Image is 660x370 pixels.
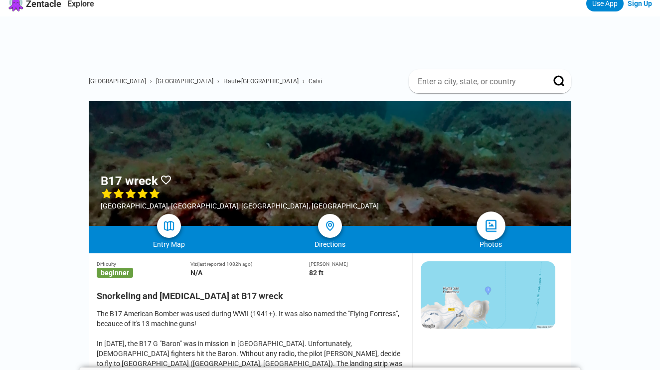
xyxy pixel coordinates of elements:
[101,202,379,210] div: [GEOGRAPHIC_DATA], [GEOGRAPHIC_DATA], [GEOGRAPHIC_DATA], [GEOGRAPHIC_DATA]
[89,240,250,248] div: Entry Map
[309,269,404,277] div: 82 ft
[484,219,498,233] img: photos
[97,285,404,301] h2: Snorkeling and [MEDICAL_DATA] at B17 wreck
[309,78,322,85] a: Calvi
[97,16,571,61] iframe: Advertisement
[156,78,213,85] a: [GEOGRAPHIC_DATA]
[477,211,505,240] a: photos
[163,220,175,232] img: map
[421,261,555,329] img: static
[157,214,181,238] a: map
[250,240,411,248] div: Directions
[89,78,146,85] a: [GEOGRAPHIC_DATA]
[309,261,404,267] div: [PERSON_NAME]
[417,76,539,87] input: Enter a city, state, or country
[217,78,219,85] span: ›
[303,78,305,85] span: ›
[150,78,152,85] span: ›
[410,240,571,248] div: Photos
[97,261,190,267] div: Difficulty
[97,268,133,278] span: beginner
[190,261,309,267] div: Viz (last reported 1082h ago)
[190,269,309,277] div: N/A
[101,174,158,188] h1: B17 wreck
[324,220,336,232] img: directions
[223,78,299,85] a: Haute-[GEOGRAPHIC_DATA]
